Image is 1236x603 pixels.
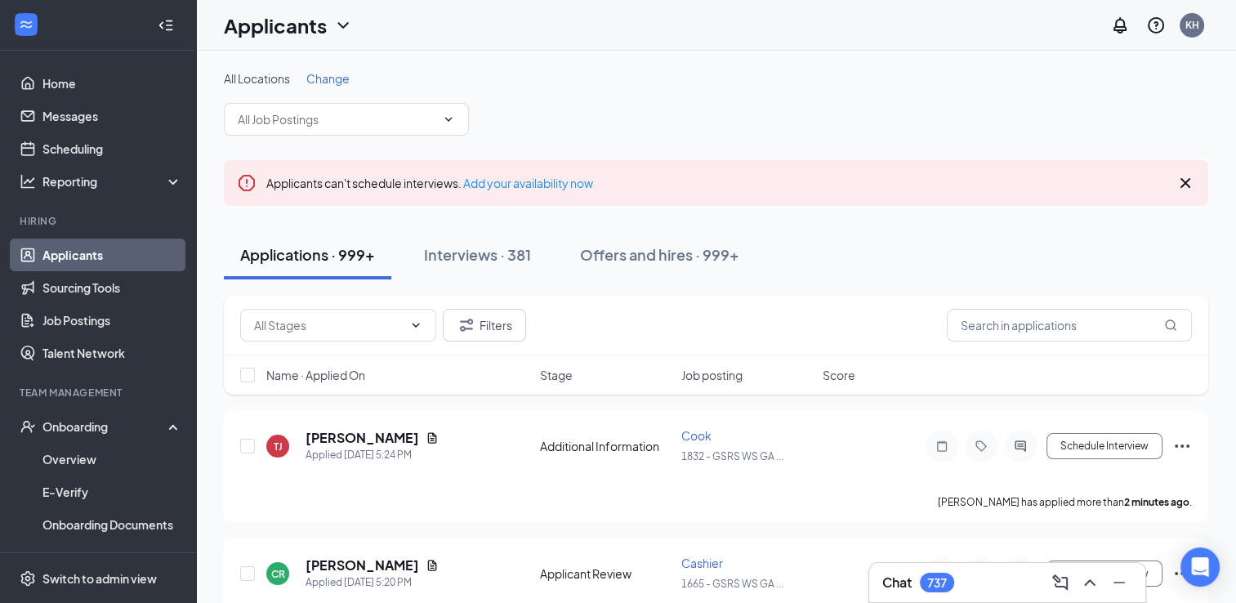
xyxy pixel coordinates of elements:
[1180,547,1220,587] div: Open Intercom Messenger
[823,367,855,383] span: Score
[266,367,365,383] span: Name · Applied On
[442,113,455,126] svg: ChevronDown
[240,244,375,265] div: Applications · 999+
[20,173,36,190] svg: Analysis
[238,110,435,128] input: All Job Postings
[681,367,743,383] span: Job posting
[42,508,182,541] a: Onboarding Documents
[42,541,182,574] a: Activity log
[306,429,419,447] h5: [PERSON_NAME]
[1124,496,1189,508] b: 2 minutes ago
[1080,573,1100,592] svg: ChevronUp
[306,556,419,574] h5: [PERSON_NAME]
[681,578,783,590] span: 1665 - GSRS WS GA ...
[1051,573,1070,592] svg: ComposeMessage
[333,16,353,35] svg: ChevronDown
[927,576,947,590] div: 737
[1185,18,1199,32] div: KH
[271,567,285,581] div: CR
[42,337,182,369] a: Talent Network
[540,565,672,582] div: Applicant Review
[1172,564,1192,583] svg: Ellipses
[1172,436,1192,456] svg: Ellipses
[42,443,182,476] a: Overview
[947,309,1192,342] input: Search in applications
[42,100,182,132] a: Messages
[1146,16,1166,35] svg: QuestionInfo
[1176,173,1195,193] svg: Cross
[426,431,439,444] svg: Document
[306,71,350,86] span: Change
[932,440,952,453] svg: Note
[224,11,327,39] h1: Applicants
[580,244,739,265] div: Offers and hires · 999+
[158,17,174,33] svg: Collapse
[18,16,34,33] svg: WorkstreamLogo
[1109,573,1129,592] svg: Minimize
[224,71,290,86] span: All Locations
[1046,561,1162,587] button: Schedule Interview
[882,574,912,592] h3: Chat
[1077,569,1103,596] button: ChevronUp
[540,438,672,454] div: Additional Information
[1110,16,1130,35] svg: Notifications
[1164,319,1177,332] svg: MagnifyingGlass
[20,386,179,400] div: Team Management
[20,214,179,228] div: Hiring
[1047,569,1073,596] button: ComposeMessage
[237,173,257,193] svg: Error
[971,440,991,453] svg: Tag
[42,67,182,100] a: Home
[1046,433,1162,459] button: Schedule Interview
[426,559,439,572] svg: Document
[42,570,157,587] div: Switch to admin view
[42,476,182,508] a: E-Verify
[42,304,182,337] a: Job Postings
[266,176,593,190] span: Applicants can't schedule interviews.
[1106,569,1132,596] button: Minimize
[42,418,168,435] div: Onboarding
[306,447,439,463] div: Applied [DATE] 5:24 PM
[424,244,531,265] div: Interviews · 381
[42,239,182,271] a: Applicants
[540,367,573,383] span: Stage
[409,319,422,332] svg: ChevronDown
[306,574,439,591] div: Applied [DATE] 5:20 PM
[254,316,403,334] input: All Stages
[443,309,526,342] button: Filter Filters
[681,556,723,570] span: Cashier
[681,450,783,462] span: 1832 - GSRS WS GA ...
[463,176,593,190] a: Add your availability now
[42,271,182,304] a: Sourcing Tools
[42,173,183,190] div: Reporting
[20,570,36,587] svg: Settings
[42,132,182,165] a: Scheduling
[20,418,36,435] svg: UserCheck
[457,315,476,335] svg: Filter
[1011,440,1030,453] svg: ActiveChat
[274,440,283,453] div: TJ
[681,428,712,443] span: Cook
[938,495,1192,509] p: [PERSON_NAME] has applied more than .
